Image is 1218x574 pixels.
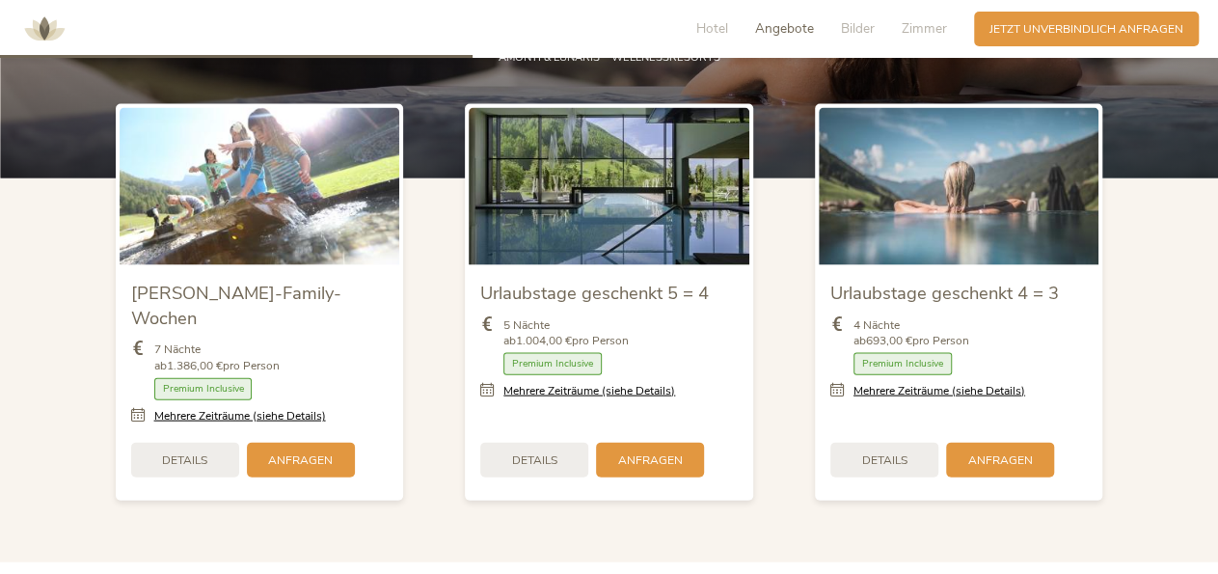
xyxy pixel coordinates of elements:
span: AMONTI & LUNARIS – Wellnessresorts [499,50,720,65]
span: Anfragen [967,452,1032,469]
a: Mehrere Zeiträume (siehe Details) [503,383,675,399]
img: Urlaubstage geschenkt 5 = 4 [469,108,749,265]
span: Zimmer [902,19,947,38]
span: Details [861,452,907,469]
a: AMONTI & LUNARIS Wellnessresort [15,23,73,34]
span: Hotel [696,19,728,38]
span: Premium Inclusive [154,378,253,400]
span: 4 Nächte ab pro Person [853,317,969,350]
span: Urlaubstage geschenkt 5 = 4 [480,281,709,305]
img: Sommer-Family-Wochen [120,108,400,265]
a: Mehrere Zeiträume (siehe Details) [154,408,326,424]
span: Details [162,452,207,469]
span: Premium Inclusive [503,353,602,375]
b: 1.004,00 € [516,333,572,348]
span: Details [512,452,557,469]
span: Urlaubstage geschenkt 4 = 3 [830,281,1059,305]
a: Mehrere Zeiträume (siehe Details) [853,383,1025,399]
span: 5 Nächte ab pro Person [503,317,629,350]
b: 1.386,00 € [167,358,223,373]
span: Angebote [755,19,814,38]
b: 693,00 € [866,333,912,348]
span: Jetzt unverbindlich anfragen [989,21,1183,38]
span: [PERSON_NAME]-Family-Wochen [131,281,341,330]
span: 7 Nächte ab pro Person [154,342,280,374]
span: Anfragen [618,452,683,469]
span: Premium Inclusive [853,353,952,375]
span: Anfragen [268,452,333,469]
span: Bilder [841,19,875,38]
img: Urlaubstage geschenkt 4 = 3 [819,108,1099,265]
